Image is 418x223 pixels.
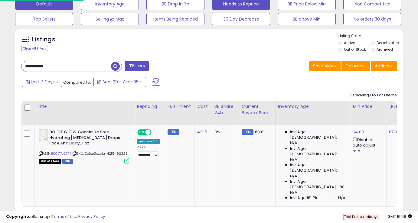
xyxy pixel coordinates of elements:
[377,47,393,52] label: Archived
[137,139,160,144] div: Amazon AI *
[242,103,273,116] div: Current Buybox Price
[52,214,77,219] a: Terms of Use
[81,13,139,25] button: Selling @ Max
[290,146,345,157] span: Inv. Age [DEMOGRAPHIC_DATA]:
[344,214,379,219] span: Trial Expires in days
[290,129,345,140] span: Inv. Age [DEMOGRAPHIC_DATA]:
[353,129,364,135] a: 64.00
[62,159,73,164] span: FBM
[51,151,71,156] a: B0C7YJC7F1
[290,173,297,179] span: N/A
[255,129,265,135] span: 69.81
[151,130,160,135] span: OFF
[290,140,297,146] span: N/A
[39,159,61,164] span: All listings that are currently out of stock and unavailable for purchase on Amazon
[32,35,55,44] h5: Listings
[290,162,345,173] span: Inv. Age [DEMOGRAPHIC_DATA]:
[49,129,123,148] b: DOLCE GLOW Goccia De Sole Hydrating [MEDICAL_DATA] Drops Face And Body, 1 oz.
[278,103,348,110] div: Inventory Age
[353,136,382,154] div: Disable auto adjust min
[344,47,366,52] label: Out of Stock
[168,103,192,110] div: Fulfillment
[309,61,341,71] button: Save View
[146,13,204,25] button: Items Being Repriced
[137,145,160,159] div: Preset:
[78,214,105,219] a: Privacy Policy
[278,13,336,25] button: BB above Min
[377,40,399,45] label: Deactivated
[212,13,270,25] button: 30 Day Decrease
[338,195,345,201] span: N/A
[368,214,370,219] b: 6
[290,190,297,195] span: N/A
[103,79,139,85] span: Sep-29 - Oct-05
[371,61,397,71] button: Actions
[39,129,48,141] img: 41BkH-wCSFL._SL40_.jpg
[93,77,146,87] button: Sep-29 - Oct-05
[344,40,355,45] label: Active
[63,79,91,85] span: Compared to:
[341,61,370,71] button: Columns
[137,103,162,110] div: Repricing
[387,214,412,219] span: 2025-10-13 16:58 GMT
[343,13,401,25] button: No orders 30 days
[214,129,234,135] div: 0%
[242,129,253,135] small: FBM
[349,92,397,98] div: Displaying 1 to 1 of 1 items
[39,129,129,163] div: ASIN:
[125,61,149,71] button: Filters
[214,103,237,116] div: BB Share 24h.
[22,77,62,87] button: Last 7 Days
[6,214,28,219] strong: Copyright
[290,195,322,201] span: Inv. Age 181 Plus:
[290,157,297,162] span: N/A
[21,46,48,51] div: Clear All Filters
[345,63,364,69] span: Columns
[389,129,400,135] a: 87.99
[6,214,105,220] div: seller snap | |
[37,103,132,110] div: Title
[72,151,128,156] span: | SKU: DolceGoccia_4215_92325
[138,130,145,135] span: ON
[197,103,209,110] div: Cost
[197,129,207,135] a: 42.15
[168,129,179,135] small: FBM
[338,33,403,39] p: Listing States:
[15,13,73,25] button: Top Sellers
[290,179,345,190] span: Inv. Age [DEMOGRAPHIC_DATA]-180:
[31,79,55,85] span: Last 7 Days
[353,103,384,110] div: Min Price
